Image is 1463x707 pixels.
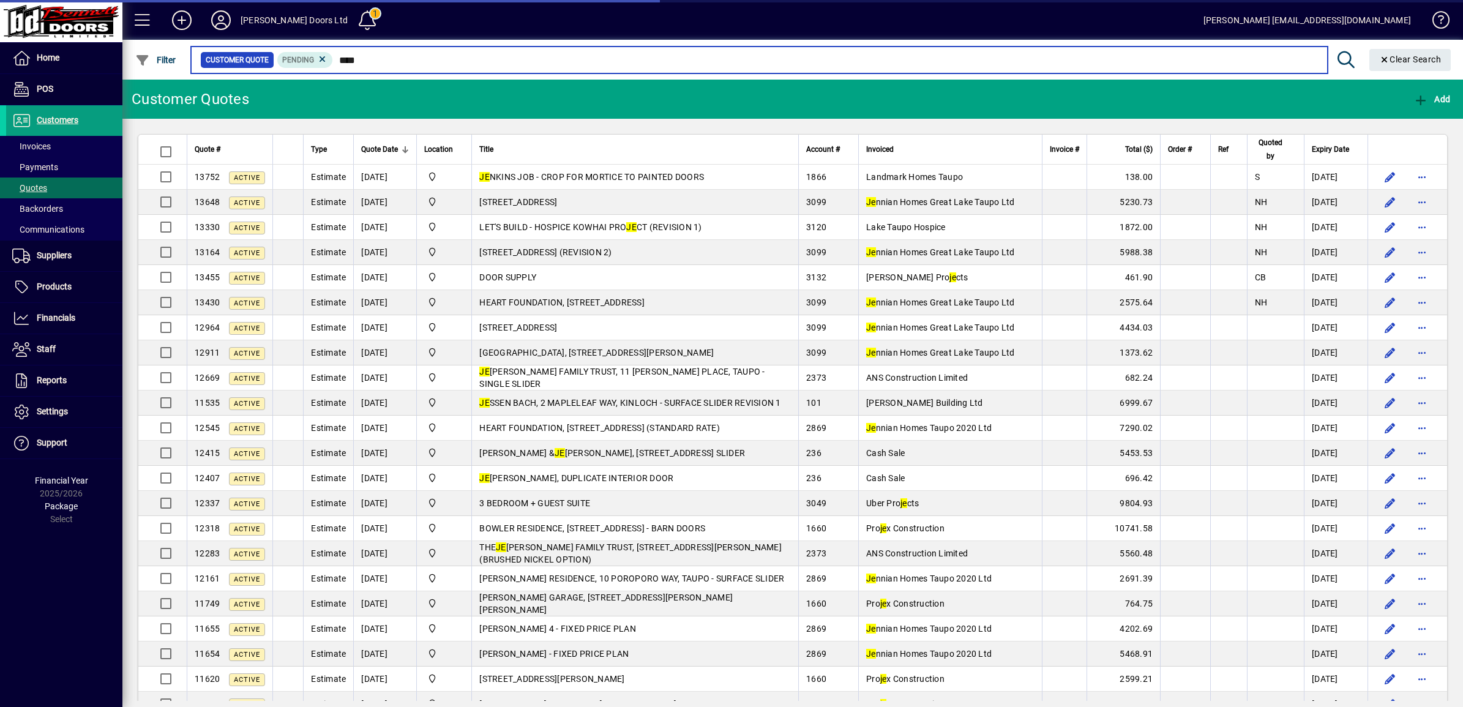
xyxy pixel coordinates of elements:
[806,172,826,182] span: 1866
[1304,240,1368,265] td: [DATE]
[424,170,464,184] span: Bennett Doors Ltd
[1255,136,1285,163] span: Quoted by
[866,297,876,307] em: Je
[12,162,58,172] span: Payments
[1423,2,1448,42] a: Knowledge Base
[424,195,464,209] span: Bennett Doors Ltd
[45,501,78,511] span: Package
[1304,340,1368,365] td: [DATE]
[234,174,260,182] span: Active
[1087,190,1160,215] td: 5230.73
[479,367,765,389] span: [PERSON_NAME] FAMILY TRUST, 11 [PERSON_NAME] PLACE, TAUPO - SINGLE SLIDER
[806,323,826,332] span: 3099
[479,398,490,408] em: JE
[353,566,416,591] td: [DATE]
[311,272,346,282] span: Estimate
[806,423,826,433] span: 2869
[353,215,416,240] td: [DATE]
[1312,143,1360,156] div: Expiry Date
[479,222,702,232] span: LET'S BUILD - HOSPICE KOWHAI PRO CT (REVISION 1)
[1380,644,1400,664] button: Edit
[1412,267,1432,287] button: More options
[353,541,416,566] td: [DATE]
[37,250,72,260] span: Suppliers
[555,448,565,458] em: JE
[866,348,876,357] em: Je
[1087,491,1160,516] td: 9804.93
[806,222,826,232] span: 3120
[37,344,56,354] span: Staff
[424,471,464,485] span: Bennett Doors Ltd
[1412,468,1432,488] button: More options
[311,398,346,408] span: Estimate
[866,247,876,257] em: Je
[479,172,704,182] span: NKINS JOB - CROP FOR MORTICE TO PAINTED DOORS
[195,172,220,182] span: 13752
[195,373,220,383] span: 12669
[12,225,84,234] span: Communications
[241,10,348,30] div: [PERSON_NAME] Doors Ltd
[1087,290,1160,315] td: 2575.64
[1412,217,1432,237] button: More options
[479,247,612,257] span: [STREET_ADDRESS] (REVISION 2)
[479,348,714,357] span: [GEOGRAPHIC_DATA], [STREET_ADDRESS][PERSON_NAME]
[424,220,464,234] span: Bennett Doors Ltd
[1412,343,1432,362] button: More options
[424,346,464,359] span: Bennett Doors Ltd
[424,371,464,384] span: Bennett Doors Ltd
[1304,541,1368,566] td: [DATE]
[6,241,122,271] a: Suppliers
[479,473,673,483] span: [PERSON_NAME], DUPLICATE INTERIOR DOOR
[353,441,416,466] td: [DATE]
[1087,165,1160,190] td: 138.00
[1304,290,1368,315] td: [DATE]
[353,290,416,315] td: [DATE]
[1412,669,1432,689] button: More options
[1412,192,1432,212] button: More options
[479,367,490,376] em: JE
[1304,365,1368,391] td: [DATE]
[424,522,464,535] span: Bennett Doors Ltd
[6,334,122,365] a: Staff
[866,373,968,383] span: ANS Construction Limited
[479,323,557,332] span: [STREET_ADDRESS]
[866,473,905,483] span: Cash Sale
[479,542,782,564] span: THE [PERSON_NAME] FAMILY TRUST, [STREET_ADDRESS][PERSON_NAME] (BRUSHED NICKEL OPTION)
[1412,242,1432,262] button: More options
[195,548,220,558] span: 12283
[1255,197,1268,207] span: NH
[806,348,826,357] span: 3099
[479,448,745,458] span: [PERSON_NAME] & [PERSON_NAME], [STREET_ADDRESS] SLIDER
[866,498,919,508] span: Uber Pro cts
[1413,94,1450,104] span: Add
[866,323,876,332] em: Je
[1218,143,1229,156] span: Ref
[6,198,122,219] a: Backorders
[1380,669,1400,689] button: Edit
[311,523,346,533] span: Estimate
[1380,368,1400,387] button: Edit
[353,491,416,516] td: [DATE]
[1304,491,1368,516] td: [DATE]
[1304,265,1368,290] td: [DATE]
[234,224,260,232] span: Active
[1087,566,1160,591] td: 2691.39
[195,473,220,483] span: 12407
[866,323,1015,332] span: nnian Homes Great Lake Taupo Ltd
[234,249,260,257] span: Active
[1087,240,1160,265] td: 5988.38
[353,416,416,441] td: [DATE]
[195,423,220,433] span: 12545
[282,56,314,64] span: Pending
[866,197,1015,207] span: nnian Homes Great Lake Taupo Ltd
[1087,416,1160,441] td: 7290.02
[1380,217,1400,237] button: Edit
[479,143,493,156] span: Title
[949,272,956,282] em: je
[195,143,265,156] div: Quote #
[234,375,260,383] span: Active
[1304,391,1368,416] td: [DATE]
[806,373,826,383] span: 2373
[132,89,249,109] div: Customer Quotes
[1168,143,1192,156] span: Order #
